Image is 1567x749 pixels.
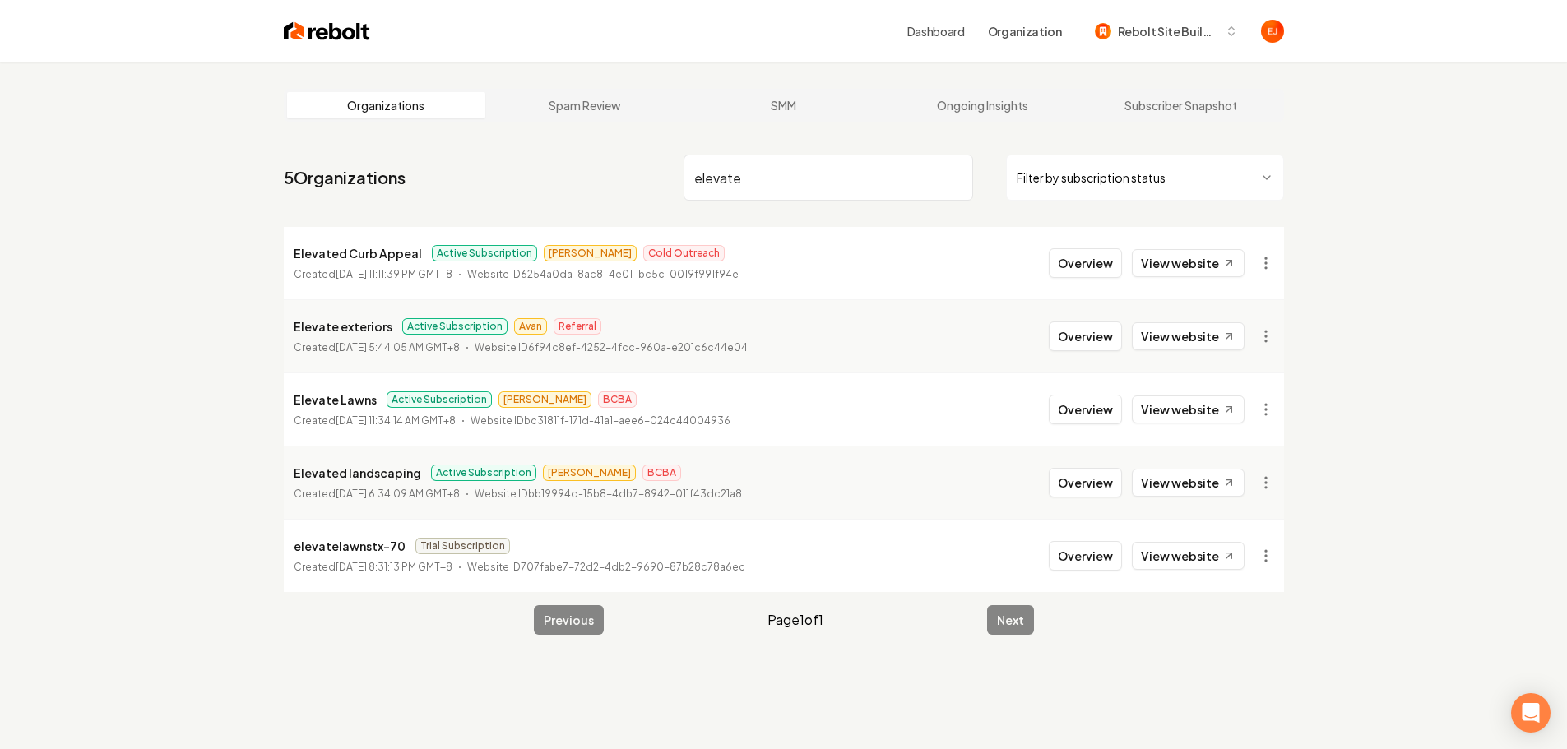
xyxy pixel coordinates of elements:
[1261,20,1284,43] img: Eduard Joers
[907,23,965,39] a: Dashboard
[642,465,681,481] span: BCBA
[978,16,1072,46] button: Organization
[336,488,460,500] time: [DATE] 6:34:09 AM GMT+8
[1118,23,1218,40] span: Rebolt Site Builder
[1132,542,1245,570] a: View website
[284,20,370,43] img: Rebolt Logo
[294,317,392,336] p: Elevate exteriors
[294,463,421,483] p: Elevated landscaping
[1095,23,1111,39] img: Rebolt Site Builder
[294,243,422,263] p: Elevated Curb Appeal
[294,340,460,356] p: Created
[467,266,739,283] p: Website ID 6254a0da-8ac8-4e01-bc5c-0019f991f94e
[498,391,591,408] span: [PERSON_NAME]
[294,390,377,409] p: Elevate Lawns
[284,166,406,189] a: 5Organizations
[431,465,536,481] span: Active Subscription
[294,266,452,283] p: Created
[294,559,452,576] p: Created
[643,245,725,261] span: Cold Outreach
[336,414,456,427] time: [DATE] 11:34:14 AM GMT+8
[1132,322,1245,350] a: View website
[1082,92,1281,118] a: Subscriber Snapshot
[467,559,745,576] p: Website ID 707fabe7-72d2-4db2-9690-87b28c78a6ec
[1049,541,1122,571] button: Overview
[336,268,452,280] time: [DATE] 11:11:39 PM GMT+8
[1049,321,1122,351] button: Overview
[475,486,742,502] p: Website ID bb19994d-15b8-4db7-8942-011f43dc21a8
[287,92,486,118] a: Organizations
[1049,395,1122,424] button: Overview
[402,318,508,335] span: Active Subscription
[684,92,883,118] a: SMM
[554,318,601,335] span: Referral
[1132,469,1245,497] a: View website
[1049,248,1122,278] button: Overview
[1132,395,1245,423] a: View website
[294,486,460,502] p: Created
[336,561,452,573] time: [DATE] 8:31:13 PM GMT+8
[543,465,636,481] span: [PERSON_NAME]
[294,536,406,556] p: elevatelawnstx-70
[475,340,748,356] p: Website ID 6f94c8ef-4252-4fcc-960a-e201c6c44e04
[1261,20,1284,43] button: Open user button
[387,391,492,408] span: Active Subscription
[432,245,537,261] span: Active Subscription
[1132,249,1245,277] a: View website
[294,413,456,429] p: Created
[767,610,823,630] span: Page 1 of 1
[1049,468,1122,497] button: Overview
[514,318,547,335] span: Avan
[485,92,684,118] a: Spam Review
[544,245,637,261] span: [PERSON_NAME]
[684,155,973,201] input: Search by name or ID
[1511,693,1551,733] div: Open Intercom Messenger
[471,413,730,429] p: Website ID bc31811f-171d-41a1-aee6-024c44004936
[883,92,1082,118] a: Ongoing Insights
[598,391,637,408] span: BCBA
[336,341,460,354] time: [DATE] 5:44:05 AM GMT+8
[415,538,510,554] span: Trial Subscription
